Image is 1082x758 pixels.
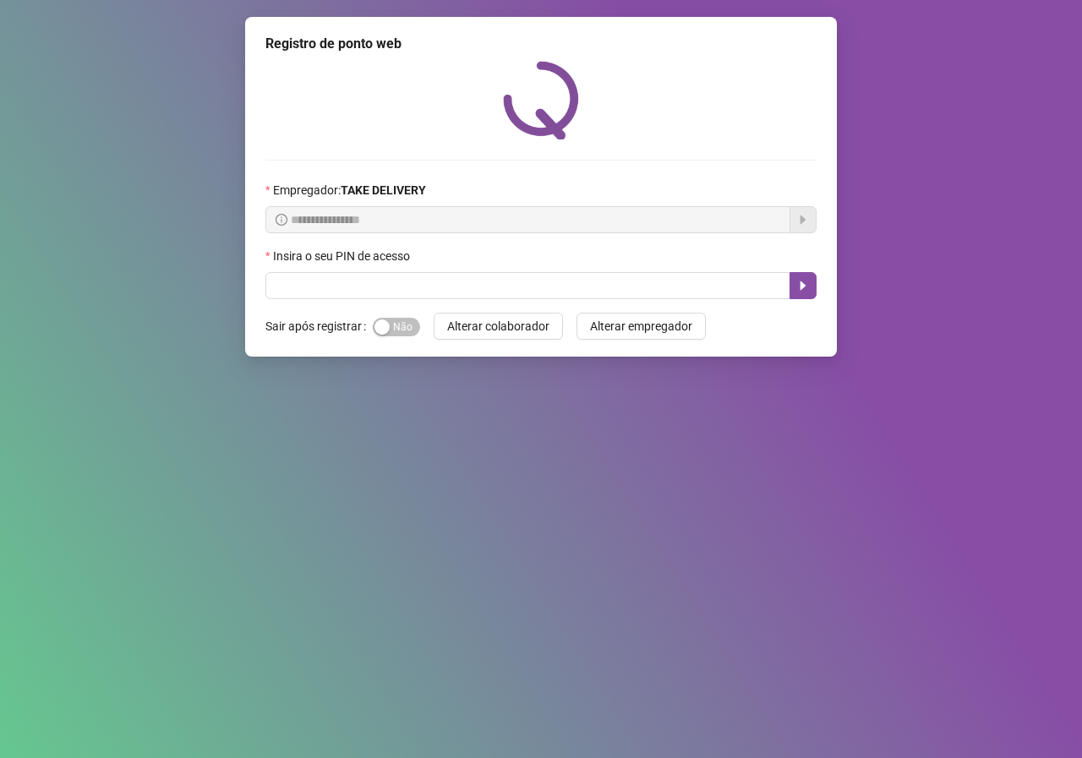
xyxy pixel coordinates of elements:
label: Insira o seu PIN de acesso [265,247,421,265]
span: info-circle [276,214,287,226]
div: Registro de ponto web [265,34,817,54]
span: Empregador : [273,181,426,199]
button: Alterar empregador [577,313,706,340]
label: Sair após registrar [265,313,373,340]
img: QRPoint [503,61,579,139]
button: Alterar colaborador [434,313,563,340]
strong: TAKE DELIVERY [341,183,426,197]
span: Alterar empregador [590,317,692,335]
span: Alterar colaborador [447,317,549,335]
span: caret-right [796,279,810,292]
